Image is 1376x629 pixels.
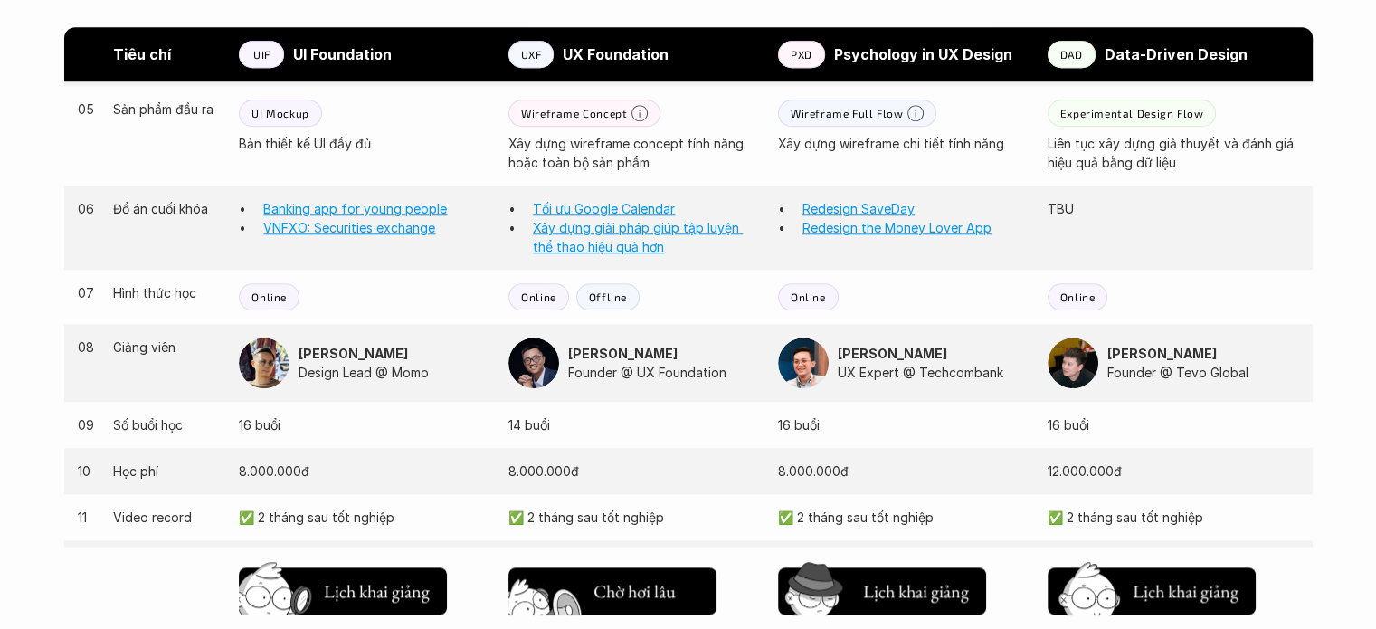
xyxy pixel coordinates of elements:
h5: Lịch khai giảng [1133,579,1238,605]
p: 8.000.000đ [239,462,490,481]
p: Wireframe Full Flow [791,107,903,119]
strong: [PERSON_NAME] [1107,346,1217,361]
p: 16 buổi [1048,415,1299,434]
p: 05 [78,100,96,119]
p: Video record [113,508,221,527]
p: Online [521,291,556,303]
p: Liên tục xây dựng giả thuyết và đánh giá hiệu quả bằng dữ liệu [1048,134,1299,172]
p: Design Lead @ Momo [299,363,490,382]
h5: Lịch khai giảng [324,579,430,605]
strong: UI Foundation [293,45,392,63]
a: VNFXO: Securities exchange [263,220,435,235]
button: Lịch khai giảng [239,568,447,615]
strong: UX Foundation [563,45,669,63]
p: Học phí [113,462,221,481]
p: 09 [78,415,96,434]
p: Experimental Design Flow [1060,107,1203,119]
p: DAD [1060,48,1083,61]
p: UX Expert @ Techcombank [838,363,1030,382]
a: Redesign SaveDay [802,201,915,216]
p: UI Mockup [251,107,308,119]
p: 11 [78,508,96,527]
p: Hình thức học [113,283,221,302]
button: Lịch khai giảng [1048,568,1256,615]
strong: [PERSON_NAME] [838,346,947,361]
p: 16 buổi [778,415,1030,434]
p: 06 [78,199,96,218]
p: 08 [78,338,96,357]
p: Xây dựng wireframe concept tính năng hoặc toàn bộ sản phẩm [508,134,760,172]
a: Lịch khai giảng [239,561,447,615]
p: 16 buổi [239,415,490,434]
p: ✅ 2 tháng sau tốt nghiệp [1048,508,1299,527]
p: Online [1060,291,1096,303]
p: UIF [253,48,270,61]
a: Banking app for young people [263,201,447,216]
p: Đồ án cuối khóa [113,199,221,218]
button: Chờ hơi lâu [508,568,716,615]
p: Giảng viên [113,338,221,357]
p: UXF [521,48,542,61]
button: Lịch khai giảng [778,568,986,615]
p: ✅ 2 tháng sau tốt nghiệp [239,508,490,527]
p: 8.000.000đ [508,462,760,481]
p: Xây dựng wireframe chi tiết tính năng [778,134,1030,153]
a: Redesign the Money Lover App [802,220,992,235]
strong: [PERSON_NAME] [568,346,678,361]
p: Sản phẩm đầu ra [113,100,221,119]
p: Offline [589,291,627,303]
p: Bản thiết kế UI đầy đủ [239,134,490,153]
p: Online [791,291,826,303]
p: ✅ 2 tháng sau tốt nghiệp [778,508,1030,527]
a: Chờ hơi lâu [508,561,716,615]
p: Wireframe Concept [521,107,627,119]
p: PXD [791,48,812,61]
a: Lịch khai giảng [1048,561,1256,615]
strong: [PERSON_NAME] [299,346,408,361]
a: Tối ưu Google Calendar [533,201,675,216]
p: TBU [1048,199,1299,218]
strong: Tiêu chí [113,45,171,63]
h5: Lịch khai giảng [863,579,969,605]
p: 10 [78,462,96,481]
p: ✅ 2 tháng sau tốt nghiệp [508,508,760,527]
p: 12.000.000đ [1048,462,1299,481]
strong: Data-Driven Design [1105,45,1248,63]
p: Founder @ Tevo Global [1107,363,1299,382]
a: Lịch khai giảng [778,561,986,615]
p: Founder @ UX Foundation [568,363,760,382]
p: 14 buổi [508,415,760,434]
p: 07 [78,283,96,302]
strong: Psychology in UX Design [834,45,1012,63]
p: Số buổi học [113,415,221,434]
p: 8.000.000đ [778,462,1030,481]
a: Xây dựng giải pháp giúp tập luyện thể thao hiệu quả hơn [533,220,743,254]
p: Online [251,291,287,303]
